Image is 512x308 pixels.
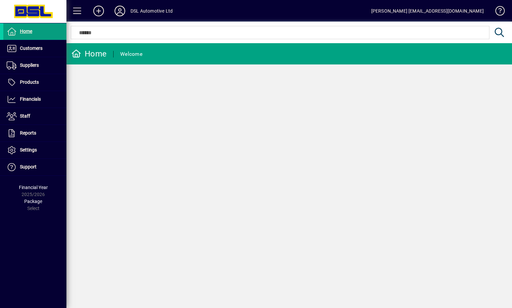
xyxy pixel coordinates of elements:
[130,6,173,16] div: DSL Automotive Ltd
[3,142,66,158] a: Settings
[19,185,48,190] span: Financial Year
[120,49,142,59] div: Welcome
[20,130,36,136] span: Reports
[3,74,66,91] a: Products
[20,29,32,34] span: Home
[24,199,42,204] span: Package
[3,57,66,74] a: Suppliers
[3,125,66,142] a: Reports
[109,5,130,17] button: Profile
[3,91,66,108] a: Financials
[20,46,43,51] span: Customers
[71,49,107,59] div: Home
[371,6,484,16] div: [PERSON_NAME] [EMAIL_ADDRESS][DOMAIN_NAME]
[490,1,504,23] a: Knowledge Base
[20,147,37,153] span: Settings
[20,164,37,169] span: Support
[3,159,66,175] a: Support
[20,79,39,85] span: Products
[88,5,109,17] button: Add
[20,96,41,102] span: Financials
[3,40,66,57] a: Customers
[20,113,30,119] span: Staff
[20,62,39,68] span: Suppliers
[3,108,66,125] a: Staff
